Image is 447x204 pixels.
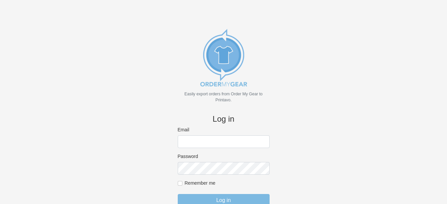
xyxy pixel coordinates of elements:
p: Easily export orders from Order My Gear to Printavo. [178,91,270,103]
label: Password [178,153,270,159]
label: Remember me [185,180,270,186]
h4: Log in [178,114,270,124]
img: new_omg_export_logo-652582c309f788888370c3373ec495a74b7b3fc93c8838f76510ecd25890bcc4.png [190,24,257,91]
label: Email [178,127,270,133]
